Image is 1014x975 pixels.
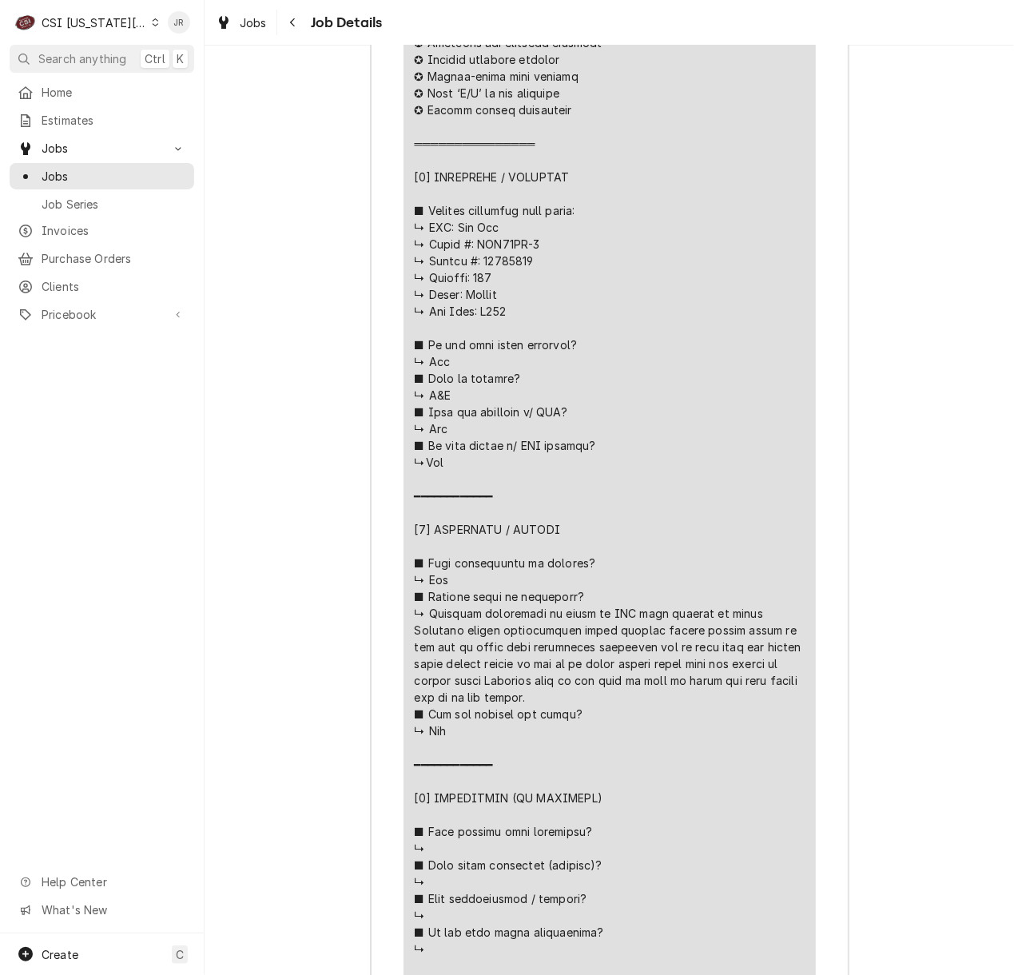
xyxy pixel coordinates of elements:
span: Estimates [42,112,186,129]
a: Estimates [10,107,194,133]
a: Clients [10,273,194,300]
span: Ctrl [145,50,165,67]
div: CSI Kansas City's Avatar [14,11,37,34]
a: Home [10,79,194,105]
a: Jobs [209,10,273,36]
span: C [176,946,184,963]
div: JR [168,11,190,34]
a: Go to What's New [10,897,194,923]
a: Invoices [10,217,194,244]
span: Job Series [42,196,186,213]
a: Go to Jobs [10,135,194,161]
span: Home [42,84,186,101]
a: Go to Help Center [10,869,194,895]
span: Job Details [306,12,383,34]
button: Navigate back [280,10,306,35]
span: Jobs [240,14,267,31]
span: K [177,50,184,67]
span: Clients [42,278,186,295]
span: What's New [42,901,185,918]
span: Invoices [42,222,186,239]
a: Jobs [10,163,194,189]
span: Search anything [38,50,126,67]
span: Create [42,948,78,961]
span: Purchase Orders [42,250,186,267]
a: Purchase Orders [10,245,194,272]
span: Jobs [42,140,162,157]
span: Pricebook [42,306,162,323]
button: Search anythingCtrlK [10,45,194,73]
div: CSI [US_STATE][GEOGRAPHIC_DATA] [42,14,147,31]
span: Help Center [42,874,185,890]
div: C [14,11,37,34]
span: Jobs [42,168,186,185]
a: Go to Pricebook [10,301,194,328]
a: Job Series [10,191,194,217]
div: Jessica Rentfro's Avatar [168,11,190,34]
